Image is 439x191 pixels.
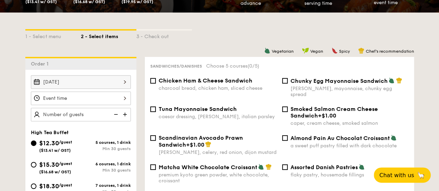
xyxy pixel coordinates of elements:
span: /guest [59,140,72,145]
span: $12.30 [39,139,59,147]
img: icon-vegetarian.fe4039eb.svg [358,164,365,170]
span: ($16.68 w/ GST) [39,170,71,174]
div: 2 - Select items [81,31,136,40]
input: Number of guests [31,108,131,121]
input: Scandinavian Avocado Prawn Sandwich+$1.00[PERSON_NAME], celery, red onion, dijon mustard [150,135,156,141]
span: Chef's recommendation [366,49,414,54]
img: icon-vegetarian.fe4039eb.svg [390,134,397,141]
span: Vegan [310,49,323,54]
span: $15.30 [39,161,59,168]
input: Almond Pain Au Chocolat Croissanta sweet puff pastry filled with dark chocolate [282,135,288,141]
img: icon-spicy.37a8142b.svg [331,47,338,54]
div: premium kyoto green powder, white chocolate, croissant [159,172,277,184]
input: Tuna Mayonnaise Sandwichcaesar dressing, [PERSON_NAME], italian parsley [150,106,156,112]
span: Assorted Danish Pastries [290,164,358,171]
div: flaky pastry, housemade fillings [290,172,408,178]
input: Chunky Egg Mayonnaise Sandwich[PERSON_NAME], mayonnaise, chunky egg spread [282,78,288,84]
span: $18.30 [39,182,59,190]
span: +$1.00 [318,112,336,119]
img: icon-reduce.1d2dbef1.svg [110,108,120,121]
div: 3 - Check out [136,31,192,40]
span: /guest [59,161,72,166]
span: Order 1 [31,61,51,67]
span: +$1.00 [186,141,204,148]
div: [PERSON_NAME], celery, red onion, dijon mustard [159,149,277,155]
input: $15.30/guest($16.68 w/ GST)6 courses, 1 drinkMin 30 guests [31,162,36,167]
div: caesar dressing, [PERSON_NAME], italian parsley [159,114,277,120]
span: 🦙 [417,171,425,179]
div: 1 - Select menu [25,31,81,40]
img: icon-vegetarian.fe4039eb.svg [388,77,395,84]
img: icon-chef-hat.a58ddaea.svg [358,47,364,54]
span: Scandinavian Avocado Prawn Sandwich [159,134,243,148]
input: Smoked Salmon Cream Cheese Sandwich+$1.00caper, cream cheese, smoked salmon [282,106,288,112]
div: 6 courses, 1 drink [81,162,131,166]
span: Spicy [339,49,350,54]
span: Choose 5 courses [206,63,259,69]
div: charcoal bread, chicken ham, sliced cheese [159,85,277,91]
img: icon-vegan.f8ff3823.svg [302,47,309,54]
div: 7 courses, 1 drink [81,183,131,188]
input: Matcha White Chocolate Croissantpremium kyoto green powder, white chocolate, croissant [150,164,156,170]
span: Tuna Mayonnaise Sandwich [159,106,237,112]
input: Event time [31,92,131,105]
div: Min 30 guests [81,146,131,151]
input: Event date [31,75,131,89]
input: $12.30/guest($13.41 w/ GST)5 courses, 1 drinkMin 30 guests [31,140,36,146]
span: Smoked Salmon Cream Cheese Sandwich [290,106,378,119]
span: Almond Pain Au Chocolat Croissant [290,135,390,141]
img: icon-vegetarian.fe4039eb.svg [264,47,270,54]
span: /guest [59,183,72,188]
div: Min 30 guests [81,168,131,173]
img: icon-chef-hat.a58ddaea.svg [265,164,272,170]
span: Chunky Egg Mayonnaise Sandwich [290,78,388,84]
input: $18.30/guest($19.95 w/ GST)7 courses, 1 drinkMin 30 guests [31,183,36,189]
div: [PERSON_NAME], mayonnaise, chunky egg spread [290,86,408,97]
span: Chat with us [379,172,414,179]
span: Sandwiches/Danishes [150,64,202,69]
img: icon-chef-hat.a58ddaea.svg [396,77,402,84]
img: icon-vegetarian.fe4039eb.svg [258,164,264,170]
input: Assorted Danish Pastriesflaky pastry, housemade fillings [282,164,288,170]
div: caper, cream cheese, smoked salmon [290,120,408,126]
div: 5 courses, 1 drink [81,140,131,145]
span: ($13.41 w/ GST) [39,148,71,153]
img: icon-add.58712e84.svg [120,108,131,121]
img: icon-chef-hat.a58ddaea.svg [205,141,211,147]
span: Chicken Ham & Cheese Sandwich [159,77,252,84]
div: a sweet puff pastry filled with dark chocolate [290,143,408,149]
span: (0/5) [247,63,259,69]
span: Vegetarian [272,49,294,54]
span: High Tea Buffet [31,130,69,136]
input: Chicken Ham & Cheese Sandwichcharcoal bread, chicken ham, sliced cheese [150,78,156,84]
button: Chat with us🦙 [374,167,431,183]
span: Matcha White Chocolate Croissant [159,164,257,171]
